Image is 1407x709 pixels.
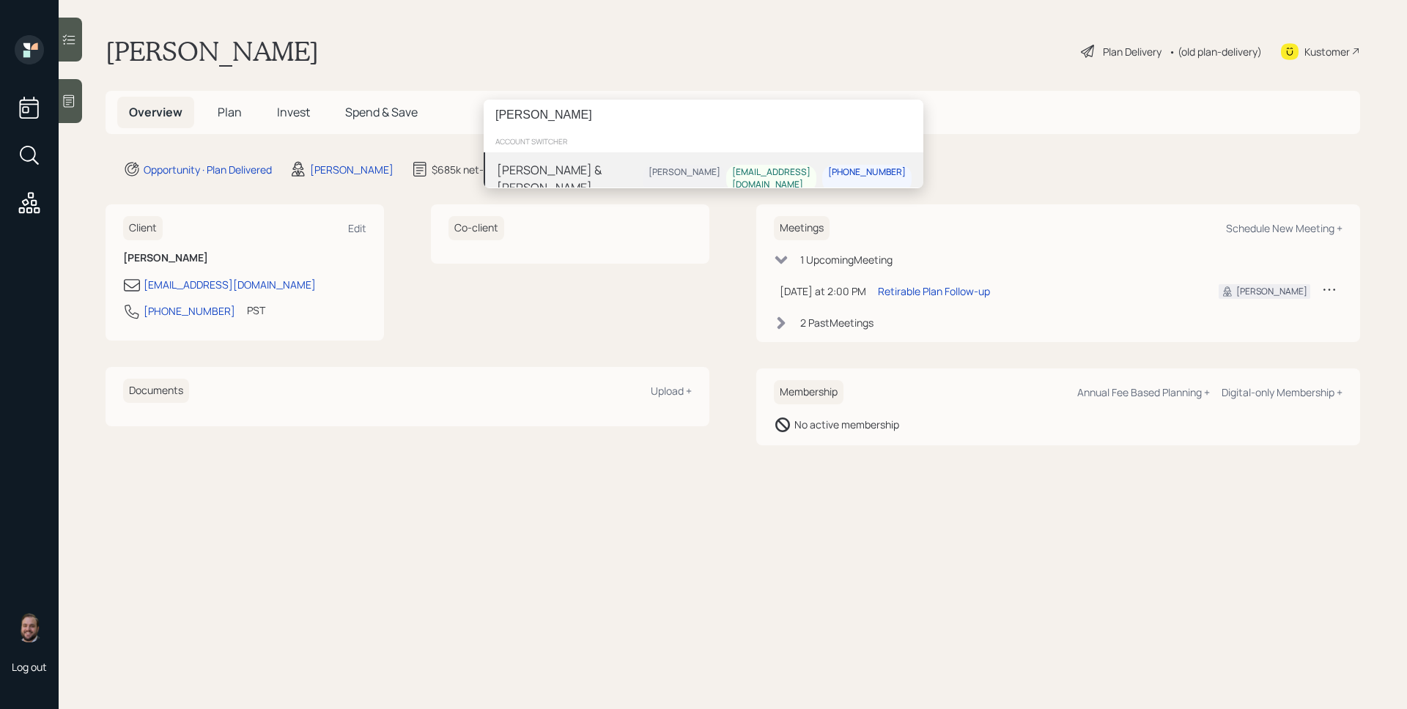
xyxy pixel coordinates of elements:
div: [EMAIL_ADDRESS][DOMAIN_NAME] [732,166,810,191]
div: account switcher [484,130,923,152]
input: Type a command or search… [484,100,923,130]
div: [PERSON_NAME] & [PERSON_NAME] [497,161,643,196]
div: [PHONE_NUMBER] [828,166,906,179]
div: [PERSON_NAME] [649,166,720,179]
